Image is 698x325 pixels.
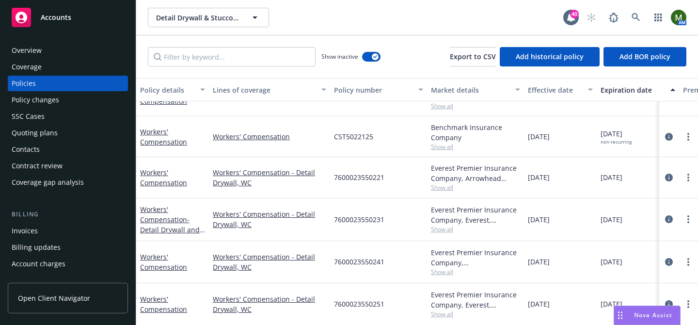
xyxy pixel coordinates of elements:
[528,299,550,309] span: [DATE]
[12,223,38,239] div: Invoices
[634,311,672,319] span: Nova Assist
[431,310,520,318] span: Show all
[682,298,694,310] a: more
[682,131,694,143] a: more
[570,10,579,18] div: 40
[136,78,209,101] button: Policy details
[528,214,550,225] span: [DATE]
[140,294,187,314] a: Workers' Compensation
[8,158,128,174] a: Contract review
[601,85,665,95] div: Expiration date
[140,252,187,272] a: Workers' Compensation
[12,109,45,124] div: SSC Cases
[8,223,128,239] a: Invoices
[682,213,694,225] a: more
[8,4,128,31] a: Accounts
[140,168,187,187] a: Workers' Compensation
[330,78,427,101] button: Policy number
[12,125,58,141] div: Quoting plans
[603,47,686,66] button: Add BOR policy
[682,256,694,268] a: more
[431,102,520,110] span: Show all
[528,172,550,182] span: [DATE]
[450,52,496,61] span: Export to CSV
[516,52,584,61] span: Add historical policy
[671,10,686,25] img: photo
[12,240,61,255] div: Billing updates
[450,47,496,66] button: Export to CSV
[601,299,622,309] span: [DATE]
[614,306,681,325] button: Nova Assist
[334,299,384,309] span: 7600023550251
[582,8,601,27] a: Start snowing
[8,76,128,91] a: Policies
[148,8,269,27] button: Detail Drywall & Stucco Inc.
[8,142,128,157] a: Contacts
[12,76,36,91] div: Policies
[140,127,187,146] a: Workers' Compensation
[156,13,240,23] span: Detail Drywall & Stucco Inc.
[334,172,384,182] span: 7600023550221
[12,43,42,58] div: Overview
[682,172,694,183] a: more
[12,175,84,190] div: Coverage gap analysis
[431,247,520,268] div: Everest Premier Insurance Company, [GEOGRAPHIC_DATA]
[213,85,316,95] div: Lines of coverage
[8,109,128,124] a: SSC Cases
[213,252,326,272] a: Workers' Compensation - Detail Drywall, WC
[8,273,128,288] a: Installment plans
[8,125,128,141] a: Quoting plans
[619,52,670,61] span: Add BOR policy
[663,131,675,143] a: circleInformation
[663,213,675,225] a: circleInformation
[528,131,550,142] span: [DATE]
[663,298,675,310] a: circleInformation
[528,257,550,267] span: [DATE]
[431,122,520,143] div: Benchmark Insurance Company
[626,8,646,27] a: Search
[663,256,675,268] a: circleInformation
[140,85,194,95] div: Policy details
[8,92,128,108] a: Policy changes
[8,210,128,219] div: Billing
[524,78,597,101] button: Effective date
[209,78,330,101] button: Lines of coverage
[649,8,668,27] a: Switch app
[601,257,622,267] span: [DATE]
[12,142,40,157] div: Contacts
[140,205,200,244] a: Workers' Compensation
[604,8,623,27] a: Report a Bug
[321,52,358,61] span: Show inactive
[140,86,187,106] a: Workers' Compensation
[8,59,128,75] a: Coverage
[431,143,520,151] span: Show all
[12,158,63,174] div: Contract review
[8,175,128,190] a: Coverage gap analysis
[601,172,622,182] span: [DATE]
[601,214,622,225] span: [DATE]
[427,78,524,101] button: Market details
[12,92,59,108] div: Policy changes
[334,131,373,142] span: CST5022125
[601,139,632,145] div: non-recurring
[431,225,520,233] span: Show all
[500,47,600,66] button: Add historical policy
[18,293,90,303] span: Open Client Navigator
[334,257,384,267] span: 7600023550241
[334,85,412,95] div: Policy number
[431,268,520,276] span: Show all
[431,290,520,310] div: Everest Premier Insurance Company, Everest, Arrowhead General Insurance Agency, Inc.
[663,172,675,183] a: circleInformation
[213,294,326,314] a: Workers' Compensation - Detail Drywall, WC
[213,209,326,229] a: Workers' Compensation - Detail Drywall, WC
[8,43,128,58] a: Overview
[12,256,65,272] div: Account charges
[614,306,626,325] div: Drag to move
[213,131,326,142] a: Workers' Compensation
[8,240,128,255] a: Billing updates
[431,163,520,183] div: Everest Premier Insurance Company, Arrowhead General Insurance Agency
[12,59,42,75] div: Coverage
[431,85,509,95] div: Market details
[597,78,679,101] button: Expiration date
[8,256,128,272] a: Account charges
